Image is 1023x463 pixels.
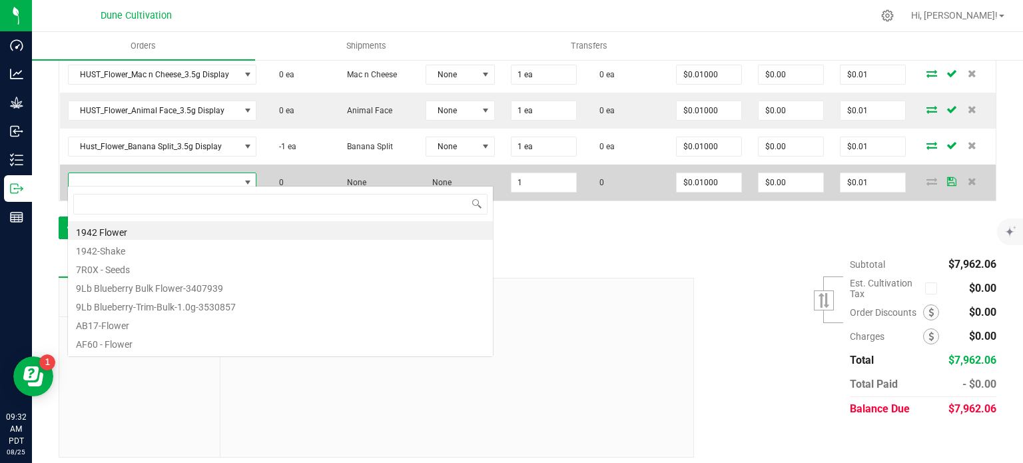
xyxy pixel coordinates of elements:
inline-svg: Outbound [10,182,23,195]
inline-svg: Reports [10,211,23,224]
p: 09:32 AM PDT [6,411,26,447]
input: 0 [759,173,823,192]
span: Save Order Detail [942,69,962,77]
input: 0 [511,101,576,120]
span: Save Order Detail [942,105,962,113]
input: 0 [841,137,905,156]
span: Total Paid [850,378,898,390]
span: Mac n Cheese [340,70,397,79]
span: NO DATA FOUND [68,137,257,157]
span: Subtotal [850,259,885,270]
span: Balance Due [850,402,910,415]
span: -1 ea [272,142,296,151]
inline-svg: Grow [10,96,23,109]
input: 0 [759,65,823,84]
input: 0 [759,101,823,120]
input: 0 [677,137,741,156]
span: Delete Order Detail [962,141,982,149]
input: 0 [841,101,905,120]
span: None [426,137,478,156]
span: $0.00 [969,282,996,294]
input: 0 [841,173,905,192]
span: Save Order Detail [942,141,962,149]
iframe: Resource center unread badge [39,354,55,370]
span: 0 ea [272,106,294,115]
span: Save Order Detail [942,177,962,185]
input: 0 [511,137,576,156]
span: Orders [113,40,174,52]
span: Hi, [PERSON_NAME]! [911,10,998,21]
input: 0 [677,65,741,84]
span: 0 ea [593,70,615,79]
span: Shipments [328,40,404,52]
span: $7,962.06 [948,402,996,415]
a: Orders [32,32,255,60]
span: NO DATA FOUND [68,65,257,85]
inline-svg: Inbound [10,125,23,138]
span: Delete Order Detail [962,177,982,185]
p: 08/25 [6,447,26,457]
input: 0 [511,65,576,84]
span: None [426,178,452,187]
span: Total [850,354,874,366]
span: NO DATA FOUND [68,101,257,121]
span: $7,962.06 [948,354,996,366]
inline-svg: Dashboard [10,39,23,52]
span: Dune Cultivation [101,10,172,21]
input: 0 [511,173,576,192]
iframe: Resource center [13,356,53,396]
span: - $0.00 [962,378,996,390]
span: Calculate cultivation tax [925,279,943,297]
span: None [426,101,478,120]
span: $0.00 [969,330,996,342]
span: $7,962.06 [948,258,996,270]
span: Delete Order Detail [962,69,982,77]
inline-svg: Analytics [10,67,23,81]
span: Delete Order Detail [962,105,982,113]
span: Hust_Flower_Banana Split_3.5g Display [69,137,240,156]
input: 0 [759,137,823,156]
inline-svg: Inventory [10,153,23,167]
span: None [426,65,478,84]
span: 0 [272,178,284,187]
span: HUST_Flower_Animal Face_3.5g Display [69,101,240,120]
button: Add New Detail [59,217,148,239]
span: Banana Split [340,142,393,151]
span: 0 ea [272,70,294,79]
span: 0 [593,178,604,187]
span: Est. Cultivation Tax [850,278,920,299]
input: 0 [677,173,741,192]
span: HUST_Flower_Mac n Cheese_3.5g Display [69,65,240,84]
div: Manage settings [879,9,896,22]
div: Notes [59,252,139,278]
span: 0 ea [593,106,615,115]
span: None [340,178,366,187]
input: 0 [841,65,905,84]
span: Animal Face [340,106,392,115]
input: 0 [677,101,741,120]
span: Order Discounts [850,307,923,318]
a: Transfers [478,32,701,60]
span: Charges [850,331,923,342]
span: 0 ea [593,142,615,151]
span: Transfers [553,40,625,52]
a: Shipments [255,32,478,60]
span: $0.00 [969,306,996,318]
